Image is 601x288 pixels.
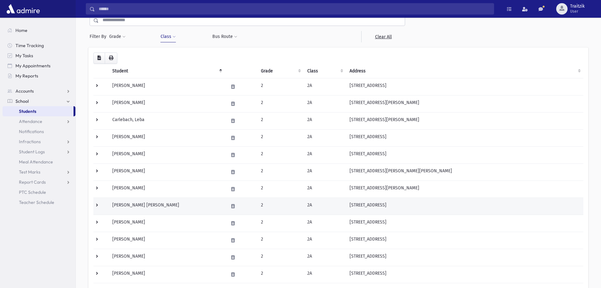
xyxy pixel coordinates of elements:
a: Students [3,106,74,116]
td: [PERSON_NAME] [109,266,225,283]
span: User [570,9,585,14]
span: Home [15,28,27,33]
td: 2 [257,78,303,95]
td: [PERSON_NAME] [109,249,225,266]
input: Search [95,3,494,15]
a: Student Logs [3,147,75,157]
a: Attendance [3,116,75,126]
td: 2A [303,266,346,283]
td: Carlebach, Leba [109,112,225,129]
td: 2 [257,95,303,112]
td: [PERSON_NAME] [109,181,225,198]
td: 2A [303,215,346,232]
span: Teacher Schedule [19,199,54,205]
td: 2A [303,78,346,95]
a: My Tasks [3,51,75,61]
a: Time Tracking [3,40,75,51]
a: Clear All [361,31,405,42]
th: Class: activate to sort column ascending [303,64,346,78]
th: Address: activate to sort column ascending [346,64,583,78]
span: Students [19,108,36,114]
td: 2A [303,146,346,163]
td: 2 [257,146,303,163]
th: Student: activate to sort column descending [109,64,225,78]
span: My Reports [15,73,38,79]
td: [STREET_ADDRESS] [346,78,583,95]
span: Student Logs [19,149,45,155]
span: Report Cards [19,179,46,185]
td: 2 [257,129,303,146]
td: 2 [257,112,303,129]
td: 2 [257,163,303,181]
a: Report Cards [3,177,75,187]
button: Bus Route [212,31,238,42]
td: 2 [257,181,303,198]
td: [STREET_ADDRESS][PERSON_NAME] [346,112,583,129]
td: 2A [303,198,346,215]
td: [PERSON_NAME] [109,146,225,163]
td: [PERSON_NAME] [109,129,225,146]
button: Print [105,52,117,64]
a: Accounts [3,86,75,96]
td: 2A [303,95,346,112]
td: [STREET_ADDRESS] [346,129,583,146]
span: My Appointments [15,63,50,69]
td: [STREET_ADDRESS] [346,266,583,283]
td: 2A [303,232,346,249]
td: 2 [257,266,303,283]
td: [STREET_ADDRESS] [346,215,583,232]
td: [STREET_ADDRESS][PERSON_NAME][PERSON_NAME] [346,163,583,181]
a: Teacher Schedule [3,197,75,207]
span: Time Tracking [15,43,44,48]
td: [STREET_ADDRESS][PERSON_NAME] [346,95,583,112]
span: Attendance [19,119,42,124]
span: Test Marks [19,169,40,175]
a: Test Marks [3,167,75,177]
a: Home [3,25,75,35]
td: [PERSON_NAME] [109,95,225,112]
button: CSV [93,52,105,64]
td: 2A [303,181,346,198]
a: My Reports [3,71,75,81]
a: PTC Schedule [3,187,75,197]
span: Filter By [90,33,109,40]
span: School [15,98,29,104]
td: 2 [257,198,303,215]
button: Grade [109,31,126,42]
td: [STREET_ADDRESS] [346,146,583,163]
span: My Tasks [15,53,33,58]
td: [PERSON_NAME] [109,78,225,95]
a: Meal Attendance [3,157,75,167]
span: Traitzik [570,4,585,9]
button: Class [160,31,176,42]
td: 2 [257,215,303,232]
td: [PERSON_NAME] [109,215,225,232]
td: [STREET_ADDRESS] [346,198,583,215]
a: My Appointments [3,61,75,71]
td: 2A [303,112,346,129]
td: [PERSON_NAME] [PERSON_NAME] [109,198,225,215]
span: PTC Schedule [19,189,46,195]
td: [PERSON_NAME] [109,232,225,249]
td: [PERSON_NAME] [109,163,225,181]
a: Infractions [3,137,75,147]
span: Infractions [19,139,41,144]
td: 2A [303,129,346,146]
td: [STREET_ADDRESS] [346,249,583,266]
img: AdmirePro [5,3,41,15]
a: Notifications [3,126,75,137]
span: Meal Attendance [19,159,53,165]
th: Grade: activate to sort column ascending [257,64,303,78]
td: 2A [303,163,346,181]
span: Accounts [15,88,34,94]
a: School [3,96,75,106]
span: Notifications [19,129,44,134]
td: 2 [257,232,303,249]
td: [STREET_ADDRESS][PERSON_NAME] [346,181,583,198]
td: 2 [257,249,303,266]
td: [STREET_ADDRESS] [346,232,583,249]
td: 2A [303,249,346,266]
